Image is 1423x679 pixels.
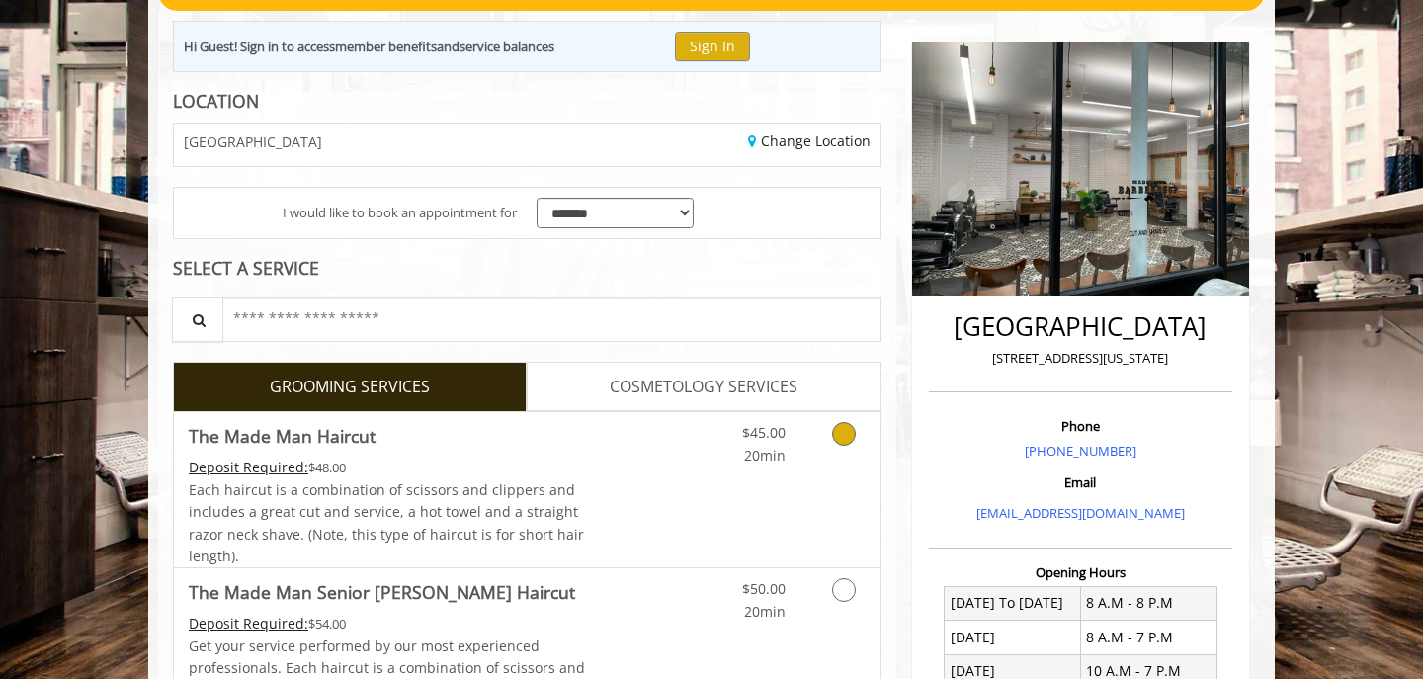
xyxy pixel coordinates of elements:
div: $48.00 [189,457,586,478]
button: Service Search [172,297,223,342]
span: Each haircut is a combination of scissors and clippers and includes a great cut and service, a ho... [189,480,584,565]
h3: Phone [934,419,1227,433]
span: This service needs some Advance to be paid before we block your appointment [189,458,308,476]
a: Change Location [748,131,871,150]
span: 20min [744,446,786,465]
span: [GEOGRAPHIC_DATA] [184,134,322,149]
b: The Made Man Senior [PERSON_NAME] Haircut [189,578,575,606]
span: This service needs some Advance to be paid before we block your appointment [189,614,308,633]
h3: Opening Hours [929,565,1232,579]
span: COSMETOLOGY SERVICES [610,375,797,400]
span: $50.00 [742,579,786,598]
h3: Email [934,475,1227,489]
b: LOCATION [173,89,259,113]
a: [EMAIL_ADDRESS][DOMAIN_NAME] [976,504,1185,522]
td: [DATE] [945,621,1081,654]
b: The Made Man Haircut [189,422,376,450]
span: I would like to book an appointment for [283,203,517,223]
td: [DATE] To [DATE] [945,586,1081,620]
b: service balances [460,38,554,55]
span: 20min [744,602,786,621]
button: Sign In [675,32,750,60]
div: SELECT A SERVICE [173,259,881,278]
h2: [GEOGRAPHIC_DATA] [934,312,1227,341]
div: $54.00 [189,613,586,635]
td: 8 A.M - 7 P.M [1080,621,1216,654]
span: GROOMING SERVICES [270,375,430,400]
td: 8 A.M - 8 P.M [1080,586,1216,620]
a: [PHONE_NUMBER] [1025,442,1136,460]
span: $45.00 [742,423,786,442]
b: member benefits [335,38,437,55]
div: Hi Guest! Sign in to access and [184,37,554,57]
p: [STREET_ADDRESS][US_STATE] [934,348,1227,369]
